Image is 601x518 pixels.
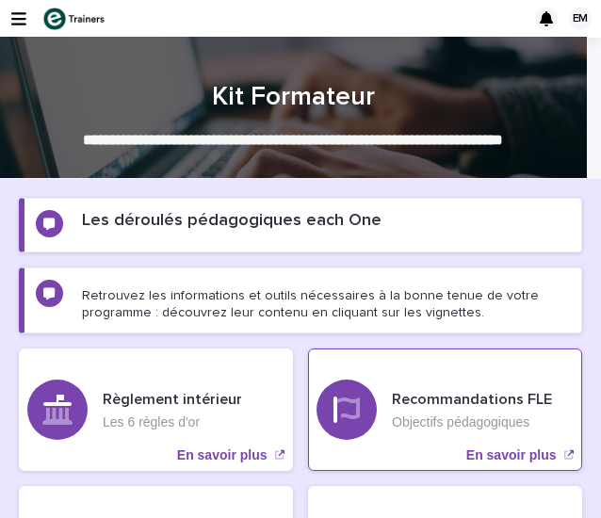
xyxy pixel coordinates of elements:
[392,392,552,407] font: Recommandations FLE
[466,447,557,462] font: En savoir plus
[82,289,539,319] font: Retrouvez les informations et outils nécessaires à la bonne tenue de votre programme : découvrez ...
[103,414,200,429] font: Les 6 règles d'or
[573,13,588,24] font: EM
[19,348,293,471] a: En savoir plus
[41,7,109,31] img: K0CqGN7SDeD6s4JG8KQk
[212,84,375,110] font: Kit Formateur
[82,212,382,229] font: Les déroulés pédagogiques each One
[392,414,529,429] font: Objectifs pédagogiques
[308,348,582,471] a: En savoir plus
[103,392,242,407] font: Règlement intérieur
[177,447,268,462] font: En savoir plus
